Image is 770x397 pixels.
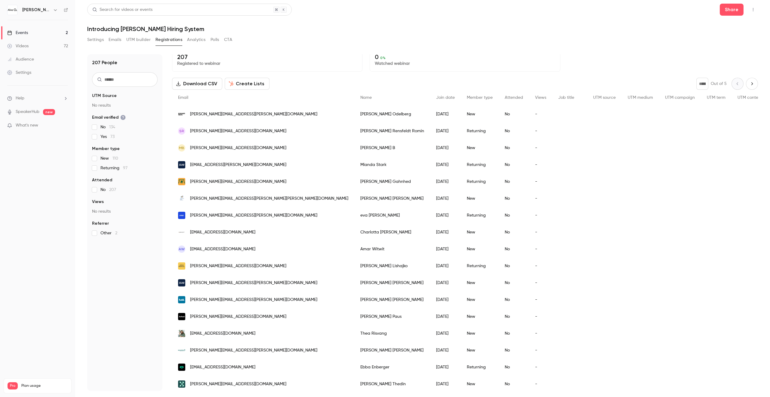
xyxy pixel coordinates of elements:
[746,78,758,90] button: Next page
[123,166,128,170] span: 97
[190,263,286,269] span: [PERSON_NAME][EMAIL_ADDRESS][DOMAIN_NAME]
[7,95,68,102] li: help-dropdown-opener
[178,330,185,337] img: payex.com
[430,139,461,156] div: [DATE]
[187,35,206,45] button: Analytics
[110,135,115,139] span: 73
[354,376,430,392] div: [PERSON_NAME] Thedin
[178,380,185,388] img: evidi.com
[461,258,499,274] div: Returning
[190,280,317,286] span: [PERSON_NAME][EMAIL_ADDRESS][PERSON_NAME][DOMAIN_NAME]
[461,274,499,291] div: New
[529,224,552,241] div: -
[354,139,430,156] div: [PERSON_NAME] B
[100,230,117,236] span: Other
[16,109,39,115] a: SpeakerHub
[43,109,55,115] span: new
[461,123,499,139] div: Returning
[190,111,317,117] span: [PERSON_NAME][EMAIL_ADDRESS][PERSON_NAME][DOMAIN_NAME]
[461,342,499,359] div: New
[467,95,493,100] span: Member type
[354,106,430,123] div: [PERSON_NAME] Odelberg
[190,364,255,370] span: [EMAIL_ADDRESS][DOMAIN_NAME]
[190,381,286,387] span: [PERSON_NAME][EMAIL_ADDRESS][DOMAIN_NAME]
[461,308,499,325] div: New
[109,35,121,45] button: Emails
[354,291,430,308] div: [PERSON_NAME] [PERSON_NAME]
[100,134,115,140] span: Yes
[190,195,348,202] span: [PERSON_NAME][EMAIL_ADDRESS][PERSON_NAME][PERSON_NAME][DOMAIN_NAME]
[92,102,158,108] p: No results
[499,173,529,190] div: No
[178,229,185,236] img: omnistaff.se
[499,224,529,241] div: No
[190,145,286,151] span: [PERSON_NAME][EMAIL_ADDRESS][DOMAIN_NAME]
[92,199,104,205] span: Views
[499,156,529,173] div: No
[529,342,552,359] div: -
[354,258,430,274] div: [PERSON_NAME] Lishajko
[126,35,151,45] button: UTM builder
[505,95,523,100] span: Attended
[172,78,222,90] button: Download CSV
[436,95,455,100] span: Join date
[7,56,34,62] div: Audience
[100,165,128,171] span: Returning
[529,359,552,376] div: -
[224,35,232,45] button: CTA
[499,274,529,291] div: No
[430,123,461,139] div: [DATE]
[461,173,499,190] div: Returning
[22,7,51,13] h6: [PERSON_NAME] Labs
[529,258,552,274] div: -
[190,128,286,134] span: [PERSON_NAME][EMAIL_ADDRESS][DOMAIN_NAME]
[529,274,552,291] div: -
[92,208,158,214] p: No results
[92,146,120,152] span: Member type
[665,95,695,100] span: UTM campaign
[499,376,529,392] div: No
[430,224,461,241] div: [DATE]
[8,382,18,389] span: Pro
[179,246,185,252] span: AW
[211,35,219,45] button: Polls
[461,156,499,173] div: Returning
[529,291,552,308] div: -
[529,173,552,190] div: -
[178,313,185,320] img: axfood.se
[190,330,255,337] span: [EMAIL_ADDRESS][DOMAIN_NAME]
[354,359,430,376] div: Ebba Enberger
[225,78,269,90] button: Create Lists
[430,207,461,224] div: [DATE]
[499,342,529,359] div: No
[178,364,185,371] img: qliro.com
[100,187,116,193] span: No
[16,95,24,102] span: Help
[529,190,552,207] div: -
[178,178,185,185] img: preem.se
[354,241,430,258] div: Amar Witwit
[430,376,461,392] div: [DATE]
[156,35,182,45] button: Registrations
[21,383,68,388] span: Plan usage
[430,308,461,325] div: [DATE]
[360,95,372,100] span: Name
[430,156,461,173] div: [DATE]
[7,30,28,36] div: Events
[430,291,461,308] div: [DATE]
[354,123,430,139] div: [PERSON_NAME] Rensfeldt Romin
[430,190,461,207] div: [DATE]
[430,274,461,291] div: [DATE]
[529,123,552,139] div: -
[499,241,529,258] div: No
[115,231,117,235] span: 2
[628,95,653,100] span: UTM medium
[177,61,357,67] p: Registered to webinar
[461,207,499,224] div: Returning
[711,81,727,87] p: Out of 5
[499,190,529,207] div: No
[87,35,104,45] button: Settings
[190,179,286,185] span: [PERSON_NAME][EMAIL_ADDRESS][DOMAIN_NAME]
[499,325,529,342] div: No
[593,95,616,100] span: UTM source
